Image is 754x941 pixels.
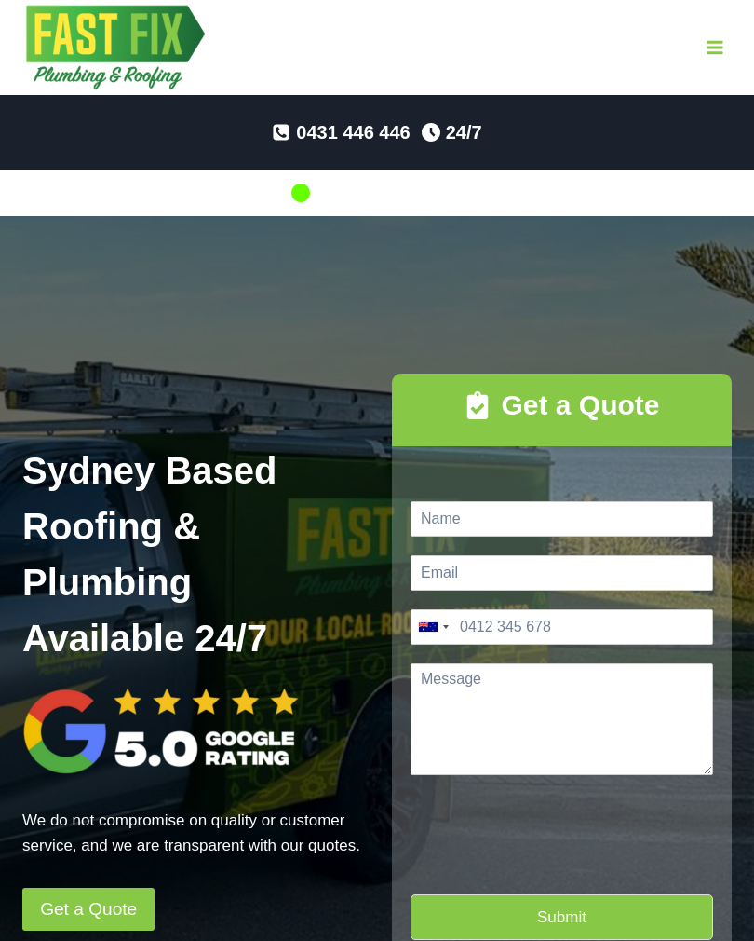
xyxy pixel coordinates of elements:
input: Email [411,555,713,591]
button: Submit [411,894,713,940]
input: Name [411,501,713,537]
a: 0431 446 446 [272,117,410,147]
h5: Available Now [326,179,451,207]
input: Phone [411,609,713,645]
img: 100-percents.png [289,182,312,204]
h1: Sydney Based Roofing & Plumbing Available 24/7 [22,443,362,666]
iframe: reCAPTCHA [411,794,693,934]
span: 0431 446 446 [296,117,410,147]
button: Open menu [697,33,732,61]
button: Selected country [411,610,454,644]
strong: Get a Quote [501,389,659,420]
p: We do not compromise on quality or customer service, and we are transparent with our quotes. [22,808,362,858]
span: 24/7 [446,117,482,147]
span: Get a Quote [40,895,137,924]
a: Get a Quote [22,888,155,931]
